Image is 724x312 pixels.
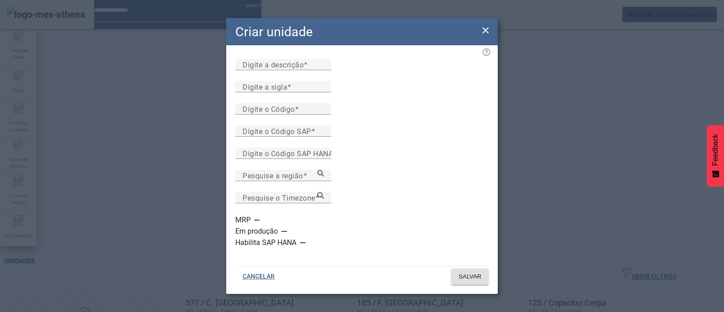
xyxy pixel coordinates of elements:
button: SALVAR [451,269,489,285]
mat-label: Pesquise o Timezone [243,193,315,202]
mat-label: Digite o Código [243,105,295,113]
mat-label: Digite a descrição [243,60,304,69]
label: MRP [235,215,252,226]
button: CANCELAR [235,269,282,285]
h2: Criar unidade [235,22,313,42]
input: Number [243,170,324,181]
span: SALVAR [458,272,481,281]
span: Feedback [711,134,719,166]
label: Habilita SAP HANA [235,237,298,248]
button: Feedback - Mostrar pesquisa [707,125,724,187]
input: Number [243,192,324,203]
label: Em produção [235,226,280,237]
span: CANCELAR [243,272,275,281]
mat-label: Digite a sigla [243,82,287,91]
mat-label: Pesquise a região [243,171,303,180]
mat-label: Digite o Código SAP [243,127,311,135]
mat-label: Digite o Código SAP HANA [243,149,333,158]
